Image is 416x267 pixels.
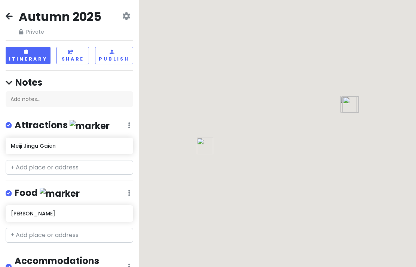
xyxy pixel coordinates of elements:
[15,187,80,199] h4: Food
[11,142,128,149] h6: Meiji Jingu Gaien
[339,93,362,116] div: Dover Street Market Ginza
[194,135,216,157] div: MIMARU OSAKA SHINSAIBASHI WEST
[56,47,89,64] button: Share
[40,188,80,199] img: marker
[6,160,133,175] input: + Add place or address
[339,93,362,116] div: MUJI - Ginza Flagship Store
[6,47,51,64] button: Itinerary
[19,28,101,36] span: Private
[70,120,110,132] img: marker
[19,9,101,25] h2: Autumn 2025
[6,228,133,243] input: + Add place or address
[95,47,133,64] button: Publish
[337,93,360,116] div: Meiji Jingu Gaien
[15,119,110,132] h4: Attractions
[11,210,128,217] h6: [PERSON_NAME]
[6,91,133,107] div: Add notes...
[6,77,133,88] h4: Notes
